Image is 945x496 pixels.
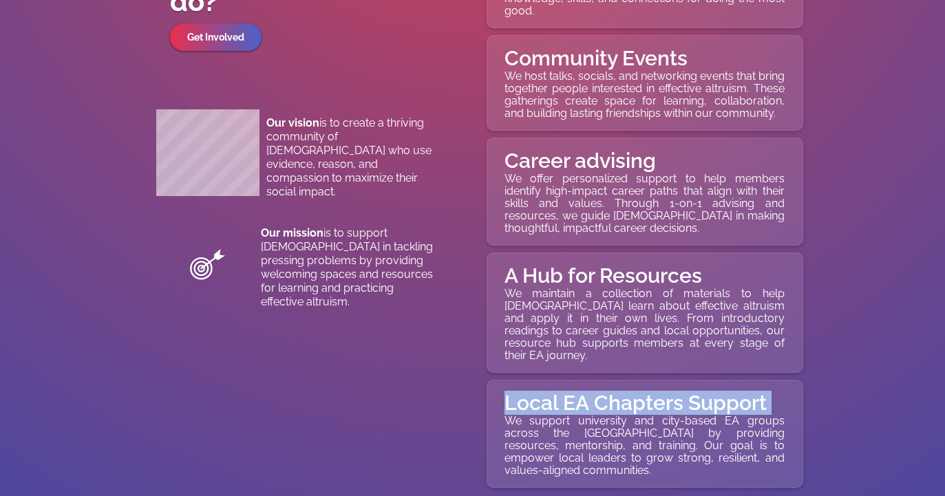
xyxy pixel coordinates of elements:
h1: Local EA Chapters Support [505,391,785,415]
p: We maintain a collection of materials to help [DEMOGRAPHIC_DATA] learn about effective altruism a... [505,288,785,362]
p: We support university and city-based EA groups across the [GEOGRAPHIC_DATA] by providing resource... [505,415,785,477]
p: is to support [DEMOGRAPHIC_DATA] in tackling pressing problems by providing welcoming spaces and ... [261,226,435,309]
strong: Our mission [261,226,323,239]
p: is to create a thriving community of [DEMOGRAPHIC_DATA] who use evidence, reason, and compassion ... [266,116,435,199]
p: We host talks, socials, and networking events that bring together people interested in effective ... [505,70,785,120]
p: We offer personalized support to help members identify high-impact career paths that align with t... [505,173,785,235]
a: Get Involved [170,23,262,51]
h1: A Hub for Resources [505,263,785,288]
h1: Community Events [505,46,785,70]
h1: Career advising [505,149,785,173]
strong: Our vision [266,116,319,129]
